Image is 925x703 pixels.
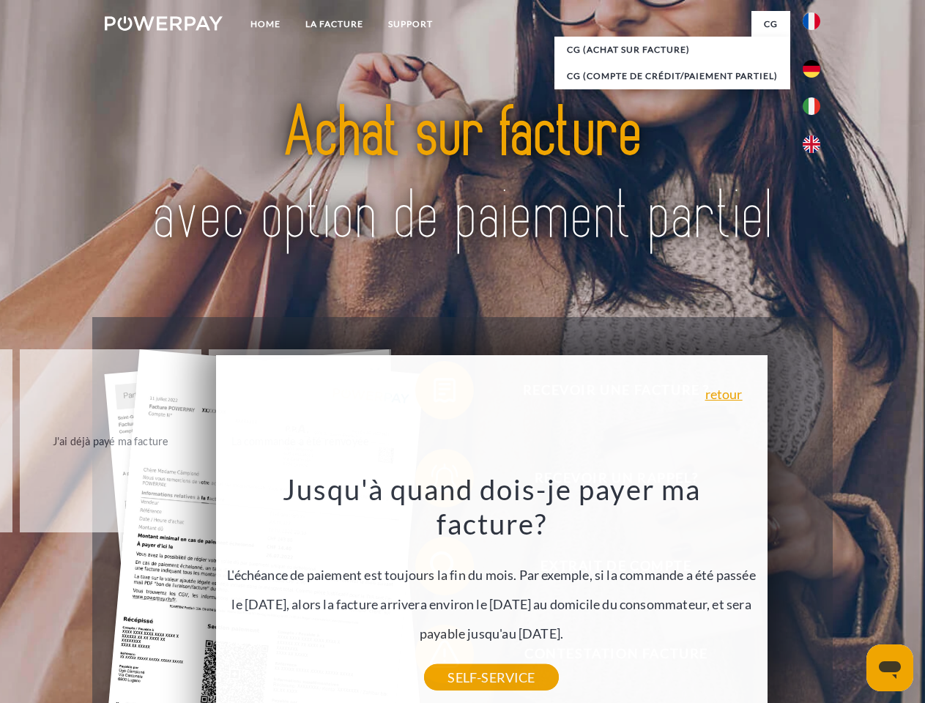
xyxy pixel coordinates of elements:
[803,97,820,115] img: it
[29,431,193,450] div: J'ai déjà payé ma facture
[803,135,820,153] img: en
[803,12,820,30] img: fr
[293,11,376,37] a: LA FACTURE
[705,387,743,401] a: retour
[140,70,785,280] img: title-powerpay_fr.svg
[238,11,293,37] a: Home
[224,472,759,677] div: L'échéance de paiement est toujours la fin du mois. Par exemple, si la commande a été passée le [...
[803,60,820,78] img: de
[105,16,223,31] img: logo-powerpay-white.svg
[554,37,790,63] a: CG (achat sur facture)
[376,11,445,37] a: Support
[424,664,558,691] a: SELF-SERVICE
[751,11,790,37] a: CG
[224,472,759,542] h3: Jusqu'à quand dois-je payer ma facture?
[866,644,913,691] iframe: Bouton de lancement de la fenêtre de messagerie
[554,63,790,89] a: CG (Compte de crédit/paiement partiel)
